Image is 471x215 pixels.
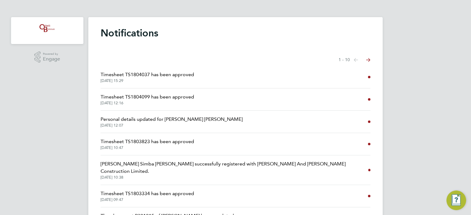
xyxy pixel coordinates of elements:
[101,145,194,150] span: [DATE] 10:47
[101,190,194,197] span: Timesheet TS1803334 has been approved
[101,116,243,123] span: Personal details updated for [PERSON_NAME] [PERSON_NAME]
[101,138,194,150] a: Timesheet TS1803823 has been approved[DATE] 10:47
[101,27,370,39] h1: Notifications
[101,101,194,106] span: [DATE] 12:16
[101,93,194,101] span: Timesheet TS1804099 has been approved
[101,175,368,180] span: [DATE] 10:38
[38,23,56,33] img: oneillandbrennan-logo-retina.png
[101,71,194,83] a: Timesheet TS1804037 has been approved[DATE] 15:29
[446,191,466,210] button: Engage Resource Center
[18,23,76,33] a: Go to home page
[339,54,370,66] nav: Select page of notifications list
[43,51,60,57] span: Powered by
[101,197,194,202] span: [DATE] 09:47
[339,57,350,63] span: 1 - 10
[101,160,368,175] span: [PERSON_NAME] Simba [PERSON_NAME] successfully registered with [PERSON_NAME] And [PERSON_NAME] Co...
[101,123,243,128] span: [DATE] 12:07
[11,17,83,44] nav: Main navigation
[101,78,194,83] span: [DATE] 15:29
[101,71,194,78] span: Timesheet TS1804037 has been approved
[101,190,194,202] a: Timesheet TS1803334 has been approved[DATE] 09:47
[43,57,60,62] span: Engage
[34,51,60,63] a: Powered byEngage
[101,93,194,106] a: Timesheet TS1804099 has been approved[DATE] 12:16
[101,116,243,128] a: Personal details updated for [PERSON_NAME] [PERSON_NAME][DATE] 12:07
[101,138,194,145] span: Timesheet TS1803823 has been approved
[101,160,368,180] a: [PERSON_NAME] Simba [PERSON_NAME] successfully registered with [PERSON_NAME] And [PERSON_NAME] Co...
